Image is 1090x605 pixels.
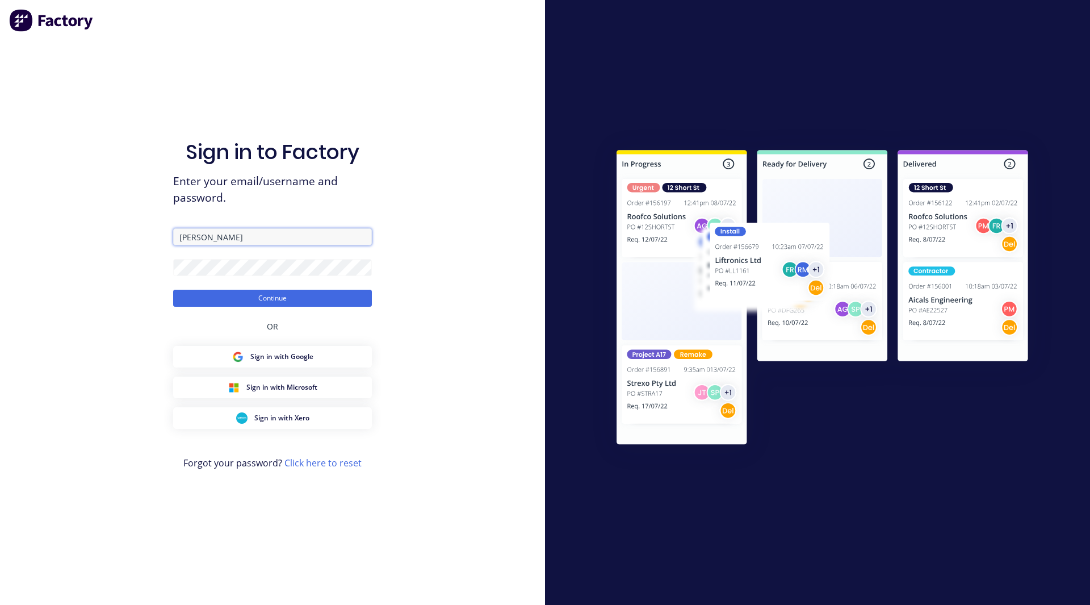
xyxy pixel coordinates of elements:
img: Microsoft Sign in [228,382,240,393]
button: Xero Sign inSign in with Xero [173,407,372,429]
div: OR [267,307,278,346]
button: Continue [173,290,372,307]
h1: Sign in to Factory [186,140,359,164]
img: Sign in [592,127,1053,472]
span: Enter your email/username and password. [173,173,372,206]
span: Forgot your password? [183,456,362,470]
span: Sign in with Google [250,352,313,362]
span: Sign in with Microsoft [246,382,317,393]
img: Factory [9,9,94,32]
img: Xero Sign in [236,412,248,424]
a: Click here to reset [284,457,362,469]
img: Google Sign in [232,351,244,362]
input: Email/Username [173,228,372,245]
button: Google Sign inSign in with Google [173,346,372,368]
button: Microsoft Sign inSign in with Microsoft [173,377,372,398]
span: Sign in with Xero [254,413,309,423]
